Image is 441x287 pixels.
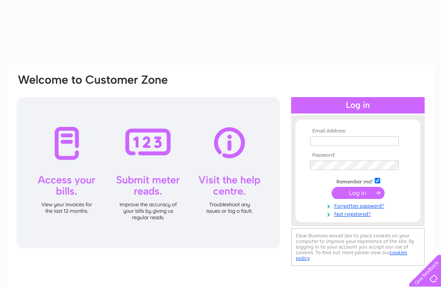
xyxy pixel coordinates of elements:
[308,177,408,185] td: Remember me?
[308,128,408,134] th: Email Address:
[310,209,408,218] a: Not registered?
[308,152,408,158] th: Password:
[310,201,408,209] a: Forgotten password?
[332,187,385,199] input: Submit
[296,249,407,261] a: cookies policy
[291,228,425,266] div: Clear Business would like to place cookies on your computer to improve your experience of the sit...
